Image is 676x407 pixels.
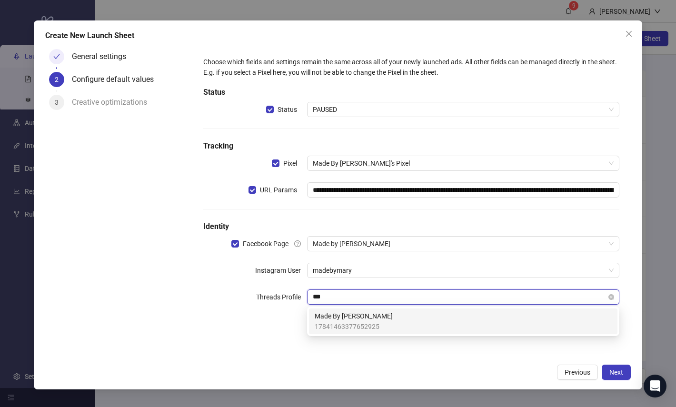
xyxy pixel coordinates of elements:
div: Made By Mary [309,308,617,334]
div: Choose which fields and settings remain the same across all of your newly launched ads. All other... [203,57,620,78]
span: Next [609,368,623,376]
button: Next [602,365,631,380]
label: Threads Profile [256,289,307,305]
button: Previous [557,365,598,380]
span: Status [274,104,301,115]
span: Facebook Page [239,238,292,249]
span: question-circle [294,240,301,247]
h5: Identity [203,221,620,232]
span: URL Params [256,185,301,195]
div: Open Intercom Messenger [644,375,666,397]
span: 2 [55,76,59,83]
div: Creative optimizations [72,95,155,110]
div: Configure default values [72,72,161,87]
span: Made By Mary's Pixel [313,156,614,170]
span: check [53,53,60,60]
button: Close [621,26,636,41]
span: 17841463377652925 [315,321,393,332]
span: Previous [565,368,590,376]
h5: Tracking [203,140,620,152]
div: General settings [72,49,134,64]
span: Made by Mary [313,237,614,251]
h5: Status [203,87,620,98]
span: close [625,30,633,38]
div: Create New Launch Sheet [45,30,631,41]
span: Made By [PERSON_NAME] [315,311,393,321]
span: PAUSED [313,102,614,117]
span: 3 [55,99,59,106]
label: Instagram User [255,263,307,278]
span: madebymary [313,263,614,278]
span: Pixel [279,158,301,169]
span: close-circle [608,294,614,300]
